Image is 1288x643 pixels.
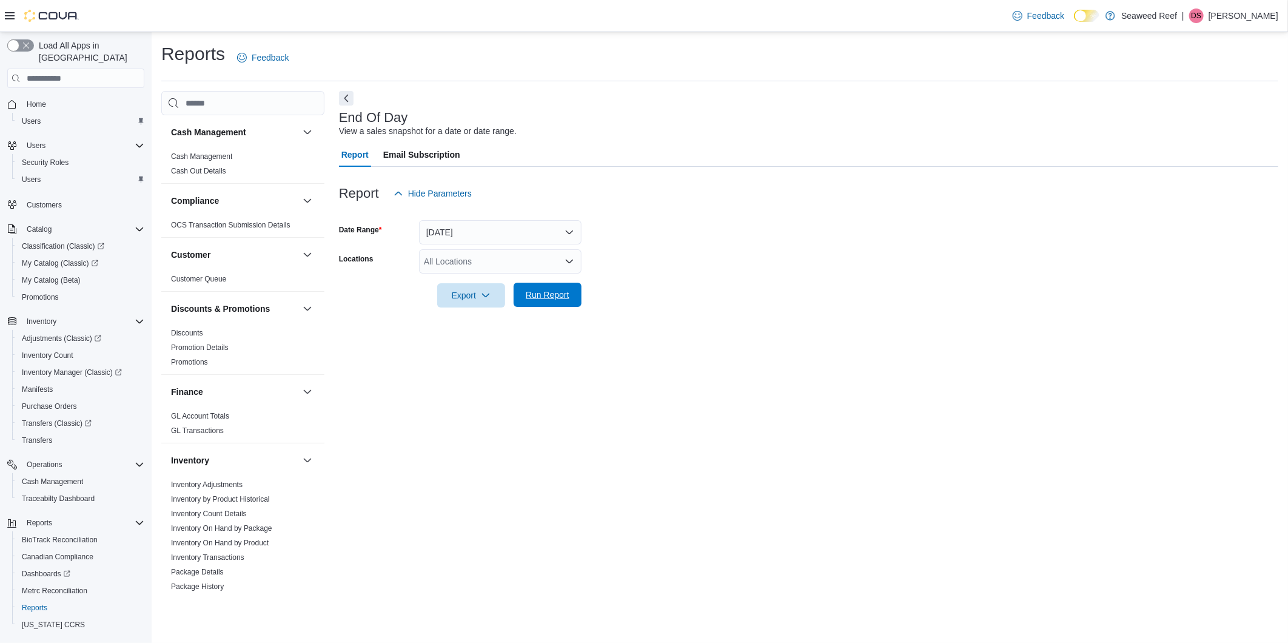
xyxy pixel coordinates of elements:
[17,256,103,271] a: My Catalog (Classic)
[171,495,270,503] a: Inventory by Product Historical
[17,348,144,363] span: Inventory Count
[171,195,298,207] button: Compliance
[22,241,104,251] span: Classification (Classic)
[2,195,149,213] button: Customers
[171,411,229,421] span: GL Account Totals
[22,457,144,472] span: Operations
[161,42,225,66] h1: Reports
[22,222,144,237] span: Catalog
[17,382,144,397] span: Manifests
[22,419,92,428] span: Transfers (Classic)
[171,249,298,261] button: Customer
[22,477,83,486] span: Cash Management
[161,326,324,374] div: Discounts & Promotions
[171,553,244,562] a: Inventory Transactions
[300,453,315,468] button: Inventory
[1189,8,1204,23] div: David Schwab
[408,187,472,200] span: Hide Parameters
[17,491,144,506] span: Traceabilty Dashboard
[171,386,203,398] h3: Finance
[12,599,149,616] button: Reports
[171,426,224,436] span: GL Transactions
[17,172,144,187] span: Users
[22,158,69,167] span: Security Roles
[22,314,61,329] button: Inventory
[12,255,149,272] a: My Catalog (Classic)
[17,273,144,288] span: My Catalog (Beta)
[171,524,272,533] a: Inventory On Hand by Package
[171,509,247,519] span: Inventory Count Details
[17,172,45,187] a: Users
[1209,8,1278,23] p: [PERSON_NAME]
[27,317,56,326] span: Inventory
[12,616,149,633] button: [US_STATE] CCRS
[17,273,86,288] a: My Catalog (Beta)
[171,126,298,138] button: Cash Management
[22,334,101,343] span: Adjustments (Classic)
[17,433,144,448] span: Transfers
[27,99,46,109] span: Home
[22,138,144,153] span: Users
[2,137,149,154] button: Users
[171,523,272,533] span: Inventory On Hand by Package
[171,274,226,284] span: Customer Queue
[22,97,51,112] a: Home
[171,567,224,577] span: Package Details
[171,582,224,591] a: Package History
[17,433,57,448] a: Transfers
[17,567,75,581] a: Dashboards
[232,45,293,70] a: Feedback
[12,565,149,582] a: Dashboards
[22,222,56,237] button: Catalog
[17,416,96,431] a: Transfers (Classic)
[27,141,45,150] span: Users
[17,533,102,547] a: BioTrack Reconciliation
[12,238,149,255] a: Classification (Classic)
[12,364,149,381] a: Inventory Manager (Classic)
[17,365,144,380] span: Inventory Manager (Classic)
[22,198,67,212] a: Customers
[17,348,78,363] a: Inventory Count
[17,416,144,431] span: Transfers (Classic)
[171,568,224,576] a: Package Details
[419,220,582,244] button: [DATE]
[171,494,270,504] span: Inventory by Product Historical
[514,283,582,307] button: Run Report
[171,220,290,230] span: OCS Transaction Submission Details
[300,385,315,399] button: Finance
[389,181,477,206] button: Hide Parameters
[22,138,50,153] button: Users
[12,289,149,306] button: Promotions
[22,494,95,503] span: Traceabilty Dashboard
[171,480,243,490] span: Inventory Adjustments
[171,539,269,547] a: Inventory On Hand by Product
[161,272,324,291] div: Customer
[17,618,144,632] span: Washington CCRS
[339,186,379,201] h3: Report
[171,454,209,466] h3: Inventory
[171,454,298,466] button: Inventory
[22,402,77,411] span: Purchase Orders
[12,154,149,171] button: Security Roles
[1192,8,1202,23] span: DS
[300,247,315,262] button: Customer
[12,473,149,490] button: Cash Management
[27,460,62,470] span: Operations
[437,283,505,308] button: Export
[22,586,87,596] span: Metrc Reconciliation
[12,548,149,565] button: Canadian Compliance
[17,290,64,305] a: Promotions
[12,113,149,130] button: Users
[2,95,149,113] button: Home
[171,166,226,176] span: Cash Out Details
[171,386,298,398] button: Finance
[161,409,324,443] div: Finance
[171,343,229,352] a: Promotion Details
[22,292,59,302] span: Promotions
[1074,10,1099,22] input: Dark Mode
[1008,4,1069,28] a: Feedback
[526,289,569,301] span: Run Report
